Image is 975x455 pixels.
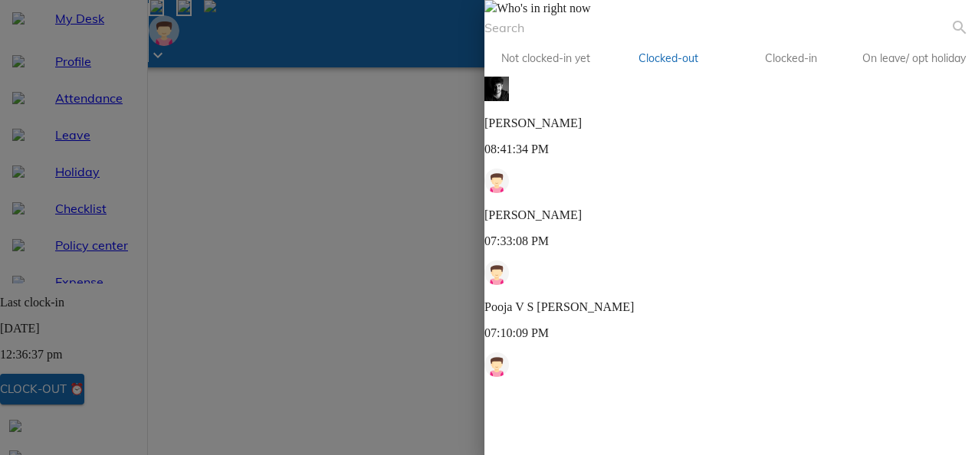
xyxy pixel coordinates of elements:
span: Clocked-in [739,49,843,68]
p: [PERSON_NAME] [484,116,975,130]
p: 08:41:34 PM [484,142,975,156]
p: Pooja V S [PERSON_NAME] [484,300,975,314]
input: Search [484,15,950,40]
p: 07:33:08 PM [484,234,975,248]
img: weLlBVrZJxSdAAAAABJRU5ErkJggg== [484,352,509,377]
p: [PERSON_NAME] [484,392,975,406]
span: Who's in right now [497,2,590,15]
span: On leave/ opt holiday [862,49,966,68]
span: Clocked-out [616,49,721,68]
p: 07:10:09 PM [484,326,975,340]
img: weLlBVrZJxSdAAAAABJRU5ErkJggg== [484,260,509,285]
p: [PERSON_NAME] [484,208,975,222]
img: weLlBVrZJxSdAAAAABJRU5ErkJggg== [484,169,509,193]
span: Not clocked-in yet [494,49,598,68]
img: eaa7abcd-3012-4ab2-b4c4-9760a7baaecd.jpg [484,77,509,101]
